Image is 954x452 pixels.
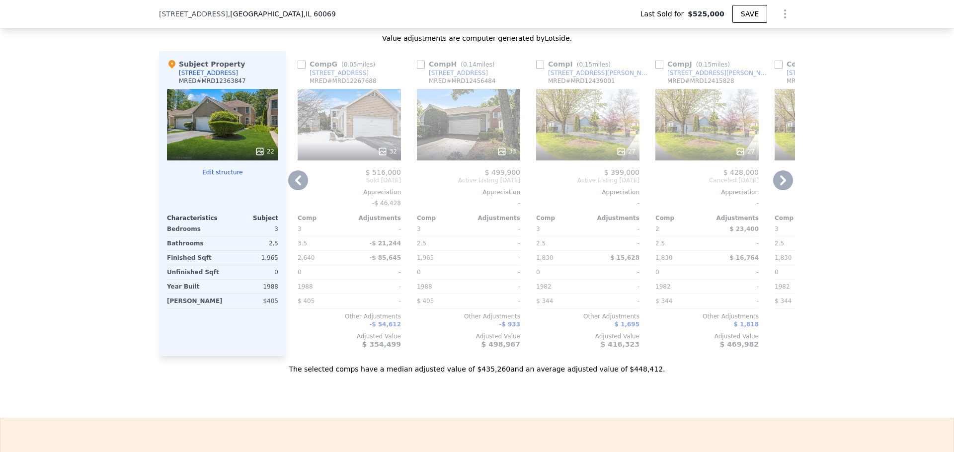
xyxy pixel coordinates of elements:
[604,168,639,176] span: $ 399,000
[775,4,795,24] button: Show Options
[709,294,759,308] div: -
[429,77,496,85] div: MRED # MRD12456484
[417,69,488,77] a: [STREET_ADDRESS]
[655,280,705,294] div: 1982
[344,61,357,68] span: 0.05
[497,147,516,156] div: 33
[167,222,221,236] div: Bedrooms
[303,10,335,18] span: , IL 60069
[775,280,824,294] div: 1982
[655,176,759,184] span: Canceled [DATE]
[351,294,401,308] div: -
[775,269,779,276] span: 0
[298,312,401,320] div: Other Adjustments
[775,312,878,320] div: Other Adjustments
[536,280,586,294] div: 1982
[369,240,401,247] span: -$ 21,244
[310,69,369,77] div: [STREET_ADDRESS]
[298,214,349,222] div: Comp
[463,61,477,68] span: 0.14
[655,188,759,196] div: Appreciation
[536,188,639,196] div: Appreciation
[655,196,759,210] div: -
[298,176,401,184] span: Sold [DATE]
[709,236,759,250] div: -
[536,226,540,232] span: 3
[590,265,639,279] div: -
[720,340,759,348] span: $ 469,982
[159,9,228,19] span: [STREET_ADDRESS]
[417,312,520,320] div: Other Adjustments
[775,236,824,250] div: 2.5
[167,294,223,308] div: [PERSON_NAME]
[417,59,498,69] div: Comp H
[298,254,315,261] span: 2,640
[372,200,401,207] span: -$ 46,428
[729,254,759,261] span: $ 16,764
[429,69,488,77] div: [STREET_ADDRESS]
[366,168,401,176] span: $ 516,000
[298,59,379,69] div: Comp G
[349,214,401,222] div: Adjustments
[775,226,779,232] span: 3
[167,251,221,265] div: Finished Sqft
[471,294,520,308] div: -
[775,196,878,210] div: -
[536,312,639,320] div: Other Adjustments
[536,236,586,250] div: 2.5
[337,61,379,68] span: ( miles)
[469,214,520,222] div: Adjustments
[640,9,688,19] span: Last Sold for
[255,147,274,156] div: 22
[369,321,401,328] span: -$ 54,612
[723,168,759,176] span: $ 428,000
[485,168,520,176] span: $ 499,900
[655,236,705,250] div: 2.5
[775,214,826,222] div: Comp
[590,280,639,294] div: -
[735,147,755,156] div: 27
[536,332,639,340] div: Adjusted Value
[548,69,651,77] div: [STREET_ADDRESS][PERSON_NAME]
[590,294,639,308] div: -
[298,69,369,77] a: [STREET_ADDRESS]
[732,5,767,23] button: SAVE
[787,69,890,77] div: [STREET_ADDRESS][PERSON_NAME]
[225,280,278,294] div: 1988
[655,69,771,77] a: [STREET_ADDRESS][PERSON_NAME]
[417,280,467,294] div: 1988
[298,298,315,304] span: $ 405
[775,298,792,304] span: $ 344
[667,77,734,85] div: MRED # MRD12415828
[298,269,302,276] span: 0
[471,265,520,279] div: -
[573,61,615,68] span: ( miles)
[481,340,520,348] span: $ 498,967
[655,59,734,69] div: Comp J
[610,254,639,261] span: $ 15,628
[417,226,421,232] span: 3
[159,356,795,374] div: The selected comps have a median adjusted value of $435,260 and an average adjusted value of $448...
[351,222,401,236] div: -
[536,298,553,304] span: $ 344
[579,61,592,68] span: 0.15
[655,226,659,232] span: 2
[417,332,520,340] div: Adjusted Value
[536,269,540,276] span: 0
[179,77,246,85] div: MRED # MRD12363847
[775,254,792,261] span: 1,830
[655,332,759,340] div: Adjusted Value
[590,222,639,236] div: -
[417,176,520,184] span: Active Listing [DATE]
[167,265,221,279] div: Unfinished Sqft
[787,77,854,85] div: MRED # MRD12418339
[709,280,759,294] div: -
[417,269,421,276] span: 0
[417,236,467,250] div: 2.5
[417,188,520,196] div: Appreciation
[417,196,520,210] div: -
[225,251,278,265] div: 1,965
[536,59,615,69] div: Comp I
[655,269,659,276] span: 0
[655,298,672,304] span: $ 344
